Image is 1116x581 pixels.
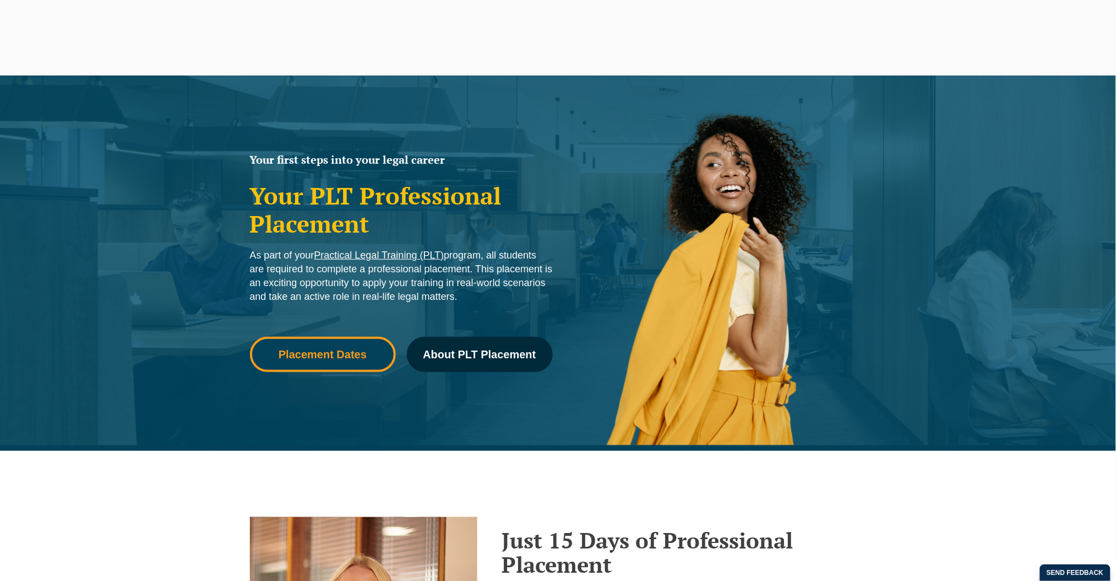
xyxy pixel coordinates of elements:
span: About PLT Placement [423,349,536,360]
a: Practical Legal Training (PLT) [314,250,444,261]
strong: Just 15 Days of Professional Placement [502,525,793,579]
span: Placement Dates [279,349,367,360]
h2: Your first steps into your legal career [250,154,553,165]
h1: Your PLT Professional Placement [250,182,553,238]
a: About PLT Placement [407,337,553,372]
span: As part of your program, all students are required to complete a professional placement. This pla... [250,250,553,302]
a: Placement Dates [250,337,396,372]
